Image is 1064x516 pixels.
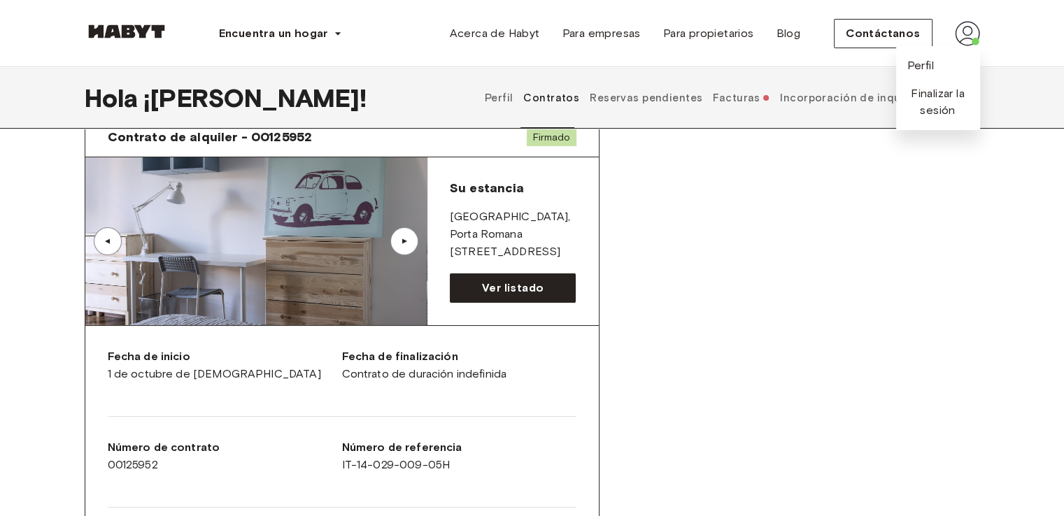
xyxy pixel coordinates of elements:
[342,350,458,363] font: Fecha de finalización
[450,180,525,196] font: Su estancia
[208,20,353,48] button: Encuentra un hogar
[846,27,920,40] font: Contáctanos
[479,67,979,129] div: pestañas de perfil de usuario
[532,131,570,143] font: Firmado
[450,210,569,223] font: [GEOGRAPHIC_DATA]
[485,92,513,104] font: Perfil
[911,87,965,117] font: Finalizar la sesión
[523,92,579,104] font: Contratos
[219,27,328,40] font: Encuentra un hogar
[562,27,640,40] font: Para empresas
[143,83,360,113] font: ¡[PERSON_NAME]
[834,19,932,48] button: Contáctanos
[955,21,980,46] img: avatar
[776,27,800,40] font: Blog
[438,20,551,48] a: Acerca de Habyt
[342,440,462,454] font: Número de referencia
[551,20,651,48] a: Para empresas
[108,440,220,454] font: Número de contrato
[85,83,139,113] font: Hola
[652,20,765,48] a: Para propietarios
[101,237,112,245] font: ▲
[765,20,811,48] a: Blog
[450,245,560,258] font: [STREET_ADDRESS]
[590,92,702,104] font: Reservas pendientes
[907,85,969,119] button: Finalizar la sesión
[663,27,754,40] font: Para propietarios
[108,129,313,145] font: Contrato de alquiler - 00125952
[108,458,158,471] font: 00125952
[713,92,760,104] font: Facturas
[482,281,544,294] font: Ver listado
[108,367,321,380] font: 1 de octubre de [DEMOGRAPHIC_DATA]
[449,27,539,40] font: Acerca de Habyt
[342,458,451,471] font: IT-14-029-009-05H
[400,237,411,245] font: ▲
[907,59,934,72] font: Perfil
[108,350,190,363] font: Fecha de inicio
[85,24,169,38] img: Habyt
[907,57,934,74] a: Perfil
[85,157,427,325] img: Imagen de la habitación
[780,92,930,104] font: Incorporación de inquilinos
[450,273,576,303] a: Ver listado
[342,367,507,380] font: Contrato de duración indefinida
[360,83,367,113] font: !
